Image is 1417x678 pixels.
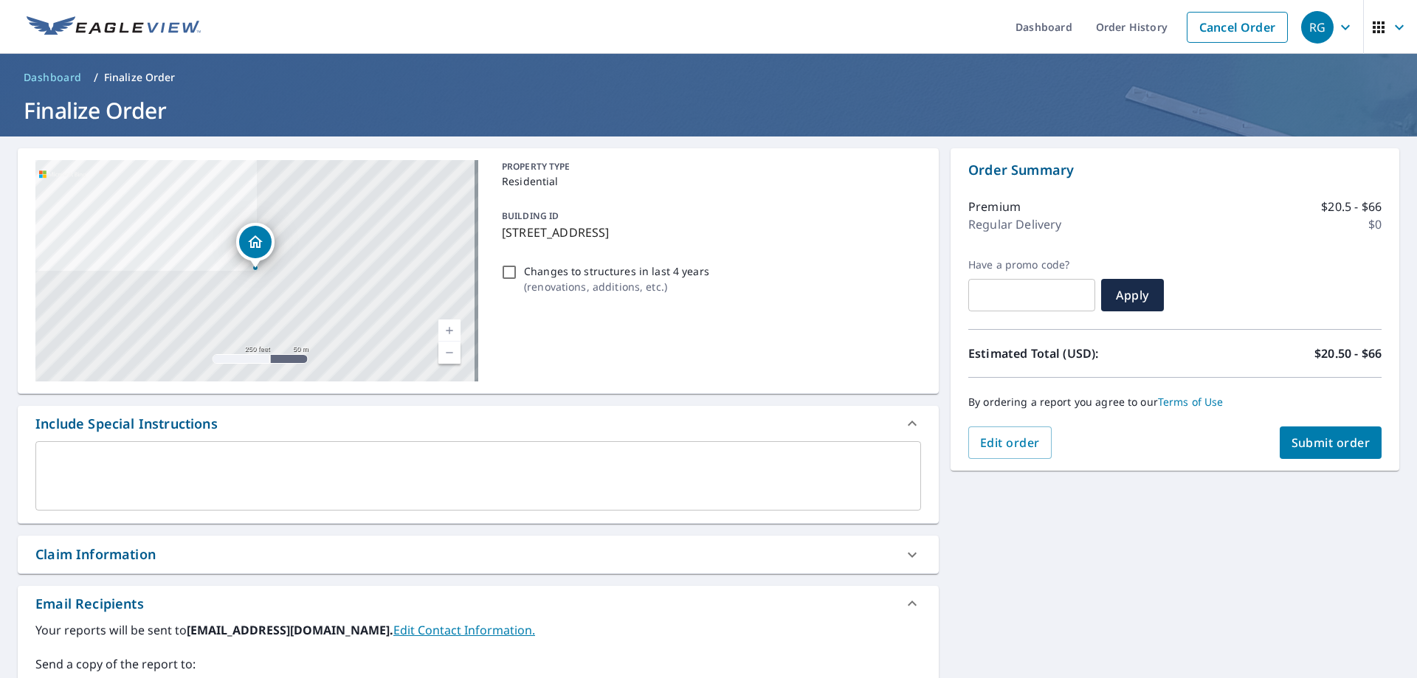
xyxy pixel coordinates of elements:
[18,66,88,89] a: Dashboard
[35,621,921,639] label: Your reports will be sent to
[18,586,939,621] div: Email Recipients
[968,198,1021,215] p: Premium
[968,215,1061,233] p: Regular Delivery
[438,342,461,364] a: Current Level 17, Zoom Out
[1158,395,1224,409] a: Terms of Use
[24,70,82,85] span: Dashboard
[393,622,535,638] a: EditContactInfo
[236,223,275,269] div: Dropped pin, building 1, Residential property, 729 E Flint St Chandler, AZ 85225
[968,160,1382,180] p: Order Summary
[18,95,1399,125] h1: Finalize Order
[18,406,939,441] div: Include Special Instructions
[502,173,915,189] p: Residential
[968,345,1175,362] p: Estimated Total (USD):
[18,66,1399,89] nav: breadcrumb
[1280,426,1382,459] button: Submit order
[35,594,144,614] div: Email Recipients
[35,544,156,564] div: Claim Information
[980,435,1040,451] span: Edit order
[35,414,218,434] div: Include Special Instructions
[18,536,939,573] div: Claim Information
[968,395,1382,409] p: By ordering a report you agree to our
[502,210,559,222] p: BUILDING ID
[1292,435,1371,451] span: Submit order
[35,655,921,673] label: Send a copy of the report to:
[524,263,709,279] p: Changes to structures in last 4 years
[27,16,201,38] img: EV Logo
[104,70,176,85] p: Finalize Order
[438,319,461,342] a: Current Level 17, Zoom In
[1301,11,1334,44] div: RG
[968,258,1095,271] label: Have a promo code?
[1321,198,1382,215] p: $20.5 - $66
[502,224,915,241] p: [STREET_ADDRESS]
[94,69,98,86] li: /
[1368,215,1382,233] p: $0
[524,279,709,294] p: ( renovations, additions, etc. )
[1101,279,1164,311] button: Apply
[1314,345,1382,362] p: $20.50 - $66
[1187,12,1288,43] a: Cancel Order
[502,160,915,173] p: PROPERTY TYPE
[968,426,1052,459] button: Edit order
[1113,287,1152,303] span: Apply
[187,622,393,638] b: [EMAIL_ADDRESS][DOMAIN_NAME].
